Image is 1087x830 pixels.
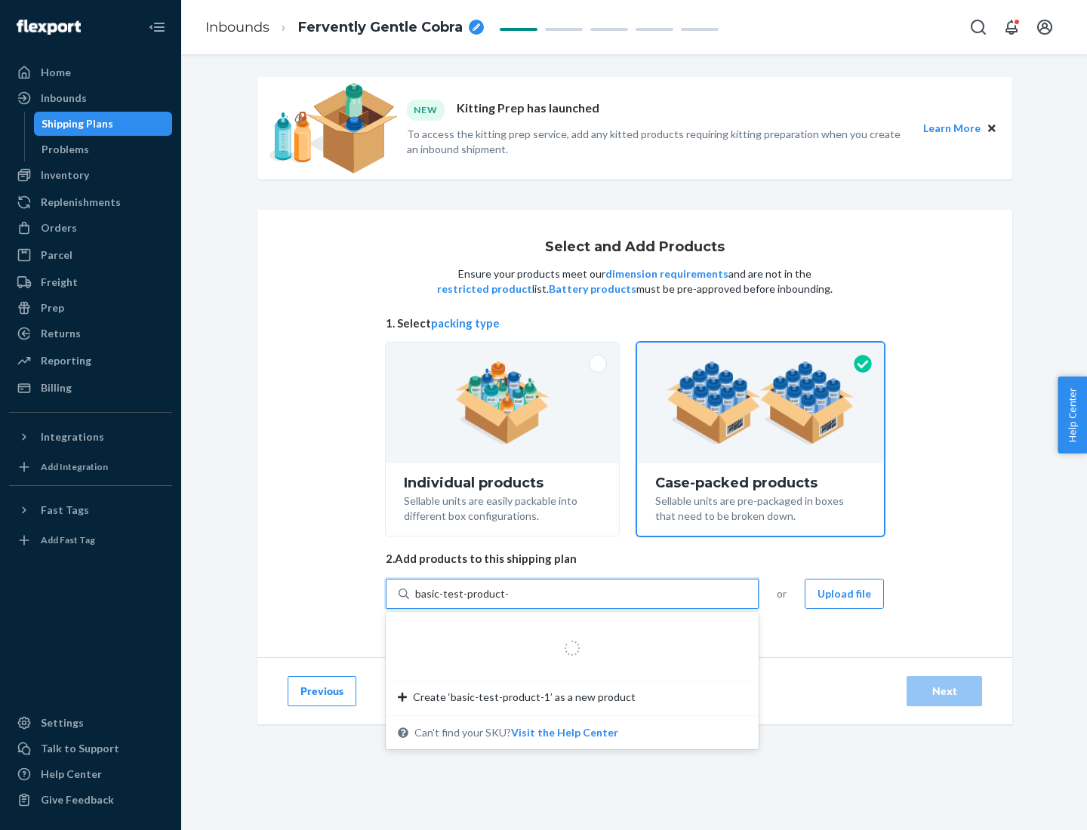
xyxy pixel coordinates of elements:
[41,91,87,106] div: Inbounds
[455,361,550,444] img: individual-pack.facf35554cb0f1810c75b2bd6df2d64e.png
[9,216,172,240] a: Orders
[415,586,512,601] input: Create ‘basic-test-product-1’ as a new productCan't find your SKU?Visit the Help Center
[605,266,728,281] button: dimension requirements
[963,12,993,42] button: Open Search Box
[41,65,71,80] div: Home
[205,19,269,35] a: Inbounds
[9,60,172,85] a: Home
[655,475,866,490] div: Case-packed products
[1030,12,1060,42] button: Open account menu
[9,376,172,400] a: Billing
[41,715,84,730] div: Settings
[407,100,445,120] div: NEW
[545,240,725,255] h1: Select and Add Products
[404,490,601,524] div: Sellable units are easily packable into different box configurations.
[41,326,81,341] div: Returns
[9,762,172,786] a: Help Center
[667,361,855,444] img: case-pack.59cecea509d18c883b923b81aeac6d0b.png
[407,127,910,157] p: To access the kitting prep service, add any kitted products requiring kitting preparation when yo...
[404,475,601,490] div: Individual products
[298,18,463,38] span: Fervently Gentle Cobra
[42,116,113,131] div: Shipping Plans
[9,498,172,522] button: Fast Tags
[41,300,64,315] div: Prep
[41,503,89,518] div: Fast Tags
[41,275,78,290] div: Freight
[9,736,172,761] a: Talk to Support
[414,725,618,740] span: Can't find your SKU?
[9,270,172,294] a: Freight
[9,349,172,373] a: Reporting
[919,684,969,699] div: Next
[984,120,1000,137] button: Close
[431,315,500,331] button: packing type
[288,676,356,706] button: Previous
[655,490,866,524] div: Sellable units are pre-packaged in boxes that need to be broken down.
[34,112,173,136] a: Shipping Plans
[9,321,172,346] a: Returns
[41,533,95,546] div: Add Fast Tag
[437,281,532,297] button: restricted product
[41,195,121,210] div: Replenishments
[142,12,172,42] button: Close Navigation
[41,792,114,807] div: Give Feedback
[805,579,884,609] button: Upload file
[907,676,982,706] button: Next
[9,86,172,110] a: Inbounds
[193,5,496,50] ol: breadcrumbs
[1058,377,1087,453] button: Help Center
[9,163,172,187] a: Inventory
[923,120,981,137] button: Learn More
[9,190,172,214] a: Replenishments
[41,767,102,782] div: Help Center
[9,455,172,479] a: Add Integration
[41,380,72,395] div: Billing
[549,281,636,297] button: Battery products
[41,741,119,756] div: Talk to Support
[41,429,104,444] div: Integrations
[436,266,834,297] p: Ensure your products meet our and are not in the list. must be pre-approved before inbounding.
[457,100,599,120] p: Kitting Prep has launched
[9,296,172,320] a: Prep
[511,725,618,740] button: Create ‘basic-test-product-1’ as a new productCan't find your SKU?
[41,168,89,183] div: Inventory
[777,586,787,601] span: or
[41,247,72,263] div: Parcel
[9,528,172,552] a: Add Fast Tag
[42,142,89,157] div: Problems
[9,243,172,267] a: Parcel
[9,788,172,812] button: Give Feedback
[41,220,77,235] div: Orders
[9,711,172,735] a: Settings
[386,551,884,567] span: 2. Add products to this shipping plan
[996,12,1027,42] button: Open notifications
[413,690,636,705] span: Create ‘basic-test-product-1’ as a new product
[17,20,81,35] img: Flexport logo
[41,353,91,368] div: Reporting
[34,137,173,161] a: Problems
[9,425,172,449] button: Integrations
[386,315,884,331] span: 1. Select
[41,460,108,473] div: Add Integration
